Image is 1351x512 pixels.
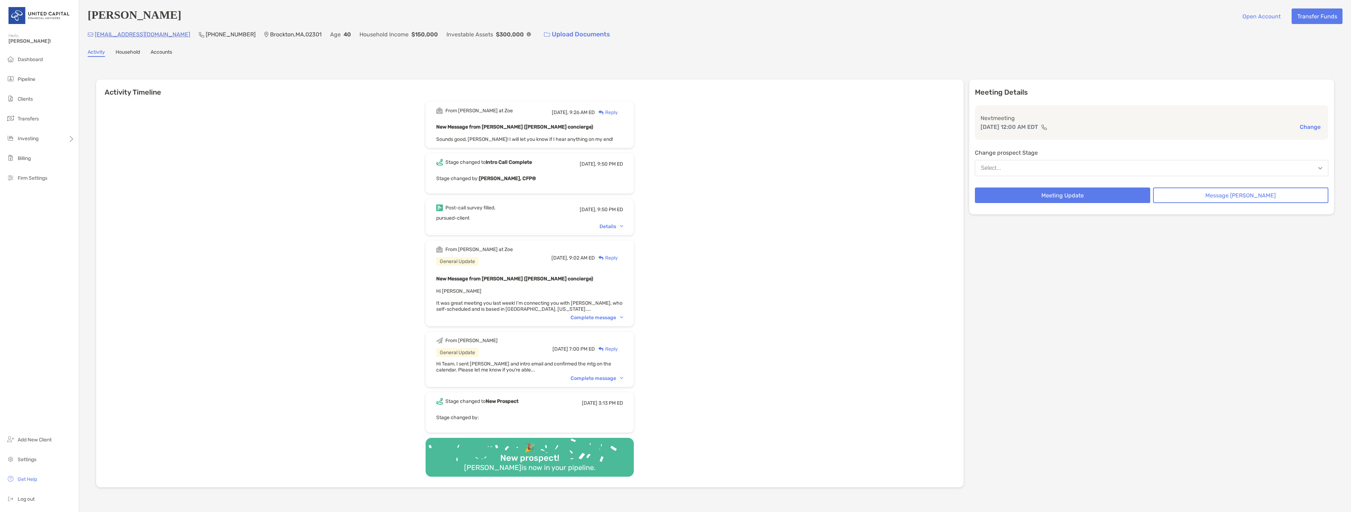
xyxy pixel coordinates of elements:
div: From [PERSON_NAME] at Zoe [445,108,513,114]
span: [DATE], [552,110,568,116]
span: Pipeline [18,76,35,82]
img: Reply icon [598,347,604,352]
span: [DATE], [580,207,596,213]
img: Info Icon [527,33,531,37]
div: Post-call survey filled. [445,206,496,212]
img: dashboard icon [6,55,15,63]
button: Message [PERSON_NAME] [1153,188,1328,204]
b: New Message from [PERSON_NAME] ([PERSON_NAME] concierge) [436,276,593,282]
div: 🎉 [522,443,538,454]
span: pursued-client [436,216,469,222]
p: [DATE] 12:00 AM EDT [981,123,1038,132]
span: 3:13 PM ED [598,401,623,407]
button: Meeting Update [975,188,1150,204]
a: Household [116,50,140,58]
a: Upload Documents [539,28,615,43]
img: Reply icon [598,256,604,261]
span: 9:50 PM ED [597,162,623,168]
h6: Activity Timeline [96,80,964,97]
img: button icon [544,33,550,38]
b: [PERSON_NAME], CFP® [479,176,536,182]
img: communication type [1041,125,1047,131]
p: [EMAIL_ADDRESS][DOMAIN_NAME] [95,31,190,40]
div: Complete message [571,315,623,321]
img: pipeline icon [6,75,15,83]
img: get-help icon [6,475,15,483]
img: firm-settings icon [6,173,15,182]
img: United Capital Logo [8,3,70,28]
img: transfers icon [6,114,15,123]
p: Stage changed by: [436,175,623,184]
div: Details [600,224,623,230]
b: New Prospect [486,399,519,405]
h4: [PERSON_NAME] [88,8,187,25]
span: Settings [18,457,36,463]
b: New Message from [PERSON_NAME] ([PERSON_NAME] concierge) [436,125,593,131]
p: Change prospect Stage [975,149,1329,158]
div: General Update [436,349,479,358]
img: Chevron icon [620,226,623,228]
span: 9:50 PM ED [597,207,623,213]
img: Event icon [436,108,443,115]
img: settings icon [6,455,15,463]
span: 7:00 PM ED [569,347,595,353]
span: Firm Settings [18,175,47,181]
p: [PHONE_NUMBER] [206,31,256,40]
div: Stage changed to [445,399,519,405]
span: Log out [18,496,35,502]
div: From [PERSON_NAME] [445,338,498,344]
p: 40 [344,31,351,40]
img: Location Icon [264,32,269,38]
div: New prospect! [497,454,562,464]
span: [PERSON_NAME]! [8,38,75,44]
span: Hi [PERSON_NAME] It was great meeting you last week! I’m connecting you with [PERSON_NAME], who s... [436,289,622,313]
img: Email Icon [88,33,93,37]
p: Next meeting [981,114,1323,123]
img: Event icon [436,160,443,166]
p: Age [330,31,341,40]
span: [DATE] [582,401,597,407]
span: [DATE], [551,256,568,262]
button: Select... [975,161,1329,177]
div: [PERSON_NAME] is now in your pipeline. [461,464,598,472]
img: investing icon [6,134,15,142]
span: Add New Client [18,437,52,443]
div: Reply [595,255,618,262]
span: 9:02 AM ED [569,256,595,262]
p: Meeting Details [975,89,1329,97]
img: logout icon [6,494,15,503]
span: Hi Team, I sent [PERSON_NAME] and intro email and confirmed the mtg on the calendar. Please let m... [436,362,611,374]
button: Transfer Funds [1292,8,1343,24]
img: Open dropdown arrow [1318,168,1322,170]
img: billing icon [6,154,15,162]
span: Get Help [18,476,37,482]
div: General Update [436,258,479,267]
b: Intro Call Complete [486,160,532,166]
span: [DATE], [580,162,596,168]
span: Clients [18,96,33,102]
img: Chevron icon [620,317,623,319]
p: $150,000 [411,31,438,40]
button: Open Account [1237,8,1286,24]
span: Billing [18,155,31,161]
p: Stage changed by: [436,414,623,423]
span: Dashboard [18,56,43,62]
div: Select... [981,166,1001,172]
img: Event icon [436,205,443,212]
img: add_new_client icon [6,435,15,443]
span: Sounds good, [PERSON_NAME]! I will let you know if I hear anything on my end! [436,137,613,143]
div: Reply [595,346,618,353]
span: Investing [18,136,39,142]
img: Phone Icon [199,32,204,38]
a: Accounts [151,50,172,58]
img: clients icon [6,94,15,103]
p: $300,000 [496,31,524,40]
p: Household Income [359,31,409,40]
img: Event icon [436,338,443,345]
img: Reply icon [598,111,604,115]
button: Change [1298,124,1323,131]
div: Reply [595,109,618,117]
div: Stage changed to [445,160,532,166]
p: Investable Assets [446,31,493,40]
p: Brockton , MA , 02301 [270,31,322,40]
